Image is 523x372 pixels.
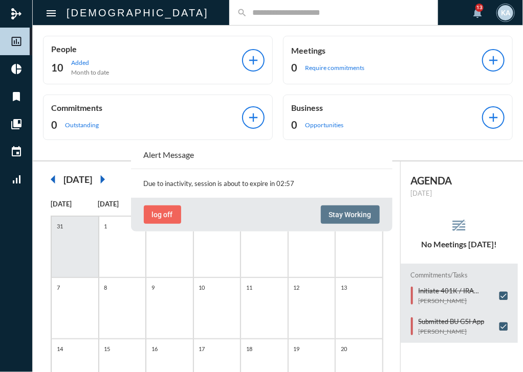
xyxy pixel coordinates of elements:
[329,211,372,219] span: Stay Working
[144,179,380,188] p: Due to inactivity, session is about to expire in 02:57
[144,205,181,224] button: log off
[321,205,380,224] button: Stay Working
[152,211,173,219] span: log off
[144,150,194,159] h2: Alert Message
